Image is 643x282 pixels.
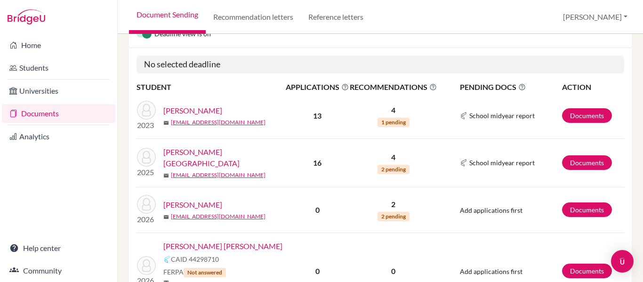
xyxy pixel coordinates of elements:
[137,214,156,225] p: 2026
[163,199,222,210] a: [PERSON_NAME]
[378,118,410,127] span: 1 pending
[163,146,292,169] a: [PERSON_NAME][GEOGRAPHIC_DATA]
[460,81,561,93] span: PENDING DOCS
[137,101,156,120] img: Rivera, Jose
[315,266,320,275] b: 0
[2,239,115,258] a: Help center
[378,212,410,221] span: 2 pending
[163,120,169,126] span: mail
[163,214,169,220] span: mail
[137,167,156,178] p: 2025
[163,173,169,178] span: mail
[171,118,265,127] a: [EMAIL_ADDRESS][DOMAIN_NAME]
[137,56,624,73] h5: No selected deadline
[315,205,320,214] b: 0
[611,250,634,273] div: Open Intercom Messenger
[137,256,156,275] img: Rivera Deras, Roberto
[313,158,321,167] b: 16
[2,36,115,55] a: Home
[313,111,321,120] b: 13
[163,267,226,277] span: FERPA
[378,165,410,174] span: 2 pending
[154,29,211,40] span: Deadline view is on
[2,127,115,146] a: Analytics
[286,81,349,93] span: APPLICATIONS
[350,152,437,163] p: 4
[163,105,222,116] a: [PERSON_NAME]
[2,261,115,280] a: Community
[350,199,437,210] p: 2
[562,264,612,278] a: Documents
[350,266,437,277] p: 0
[460,206,522,214] span: Add applications first
[171,254,219,264] span: CAID 44298710
[137,195,156,214] img: Rivera, Olivia
[163,241,282,252] a: [PERSON_NAME] [PERSON_NAME]
[8,9,45,24] img: Bridge-U
[469,111,535,121] span: School midyear report
[171,171,265,179] a: [EMAIL_ADDRESS][DOMAIN_NAME]
[137,81,285,93] th: STUDENT
[137,120,156,131] p: 2023
[350,81,437,93] span: RECOMMENDATIONS
[562,202,612,217] a: Documents
[460,112,467,120] img: Common App logo
[469,158,535,168] span: School midyear report
[2,58,115,77] a: Students
[562,108,612,123] a: Documents
[184,268,226,277] span: Not answered
[171,212,265,221] a: [EMAIL_ADDRESS][DOMAIN_NAME]
[2,104,115,123] a: Documents
[163,256,171,263] img: Common App logo
[2,81,115,100] a: Universities
[460,159,467,167] img: Common App logo
[562,81,624,93] th: ACTION
[350,105,437,116] p: 4
[460,267,522,275] span: Add applications first
[559,8,632,26] button: [PERSON_NAME]
[137,148,156,167] img: Rivera, Diego
[562,155,612,170] a: Documents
